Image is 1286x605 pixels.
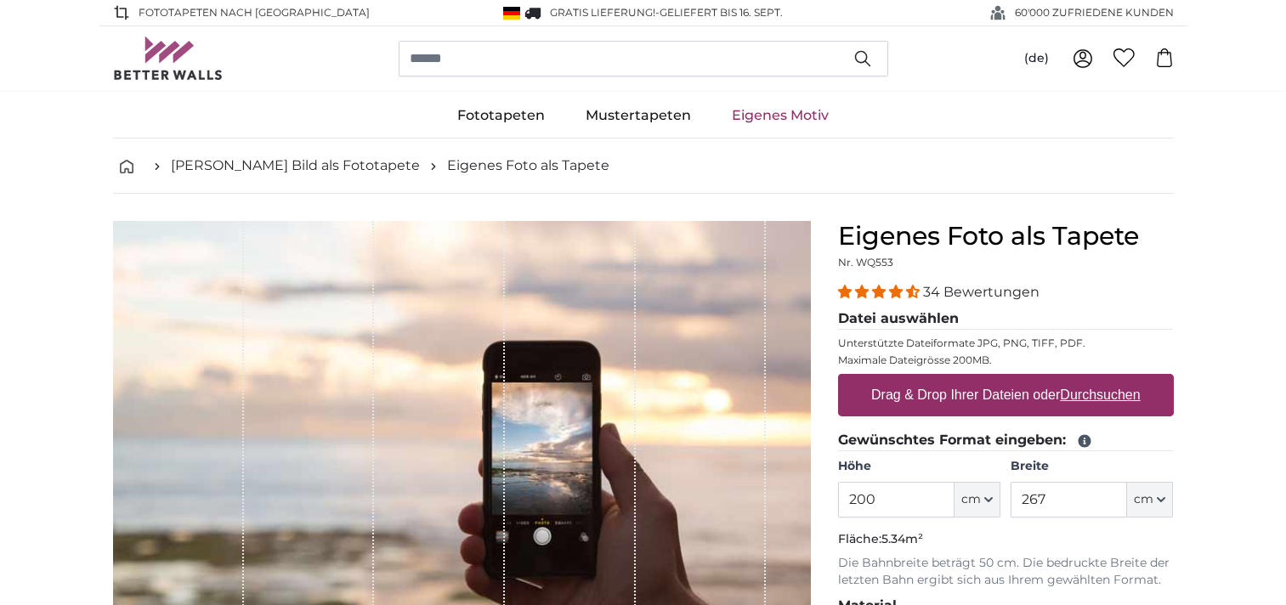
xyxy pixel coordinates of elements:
p: Die Bahnbreite beträgt 50 cm. Die bedruckte Breite der letzten Bahn ergibt sich aus Ihrem gewählt... [838,555,1174,589]
legend: Datei auswählen [838,308,1174,330]
button: cm [955,482,1000,517]
u: Durchsuchen [1060,387,1140,402]
p: Unterstützte Dateiformate JPG, PNG, TIFF, PDF. [838,336,1174,350]
p: Maximale Dateigrösse 200MB. [838,353,1174,367]
span: cm [1134,491,1153,508]
span: GRATIS Lieferung! [550,6,655,19]
button: cm [1127,482,1173,517]
a: Fototapeten [437,93,565,138]
span: Nr. WQ553 [838,256,893,269]
span: - [655,6,783,19]
nav: breadcrumbs [113,139,1174,194]
a: [PERSON_NAME] Bild als Fototapete [171,155,420,176]
span: 34 Bewertungen [923,284,1040,300]
span: Geliefert bis 16. Sept. [660,6,783,19]
p: Fläche: [838,531,1174,548]
span: 4.32 stars [838,284,923,300]
h1: Eigenes Foto als Tapete [838,221,1174,252]
label: Höhe [838,458,1000,475]
img: Deutschland [503,7,520,20]
a: Eigenes Motiv [711,93,849,138]
span: cm [961,491,981,508]
span: Fototapeten nach [GEOGRAPHIC_DATA] [139,5,370,20]
button: (de) [1011,43,1062,74]
a: Eigenes Foto als Tapete [447,155,609,176]
legend: Gewünschtes Format eingeben: [838,430,1174,451]
img: Betterwalls [113,37,224,80]
label: Drag & Drop Ihrer Dateien oder [864,378,1147,412]
a: Mustertapeten [565,93,711,138]
span: 60'000 ZUFRIEDENE KUNDEN [1015,5,1174,20]
span: 5.34m² [881,531,923,546]
label: Breite [1011,458,1173,475]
